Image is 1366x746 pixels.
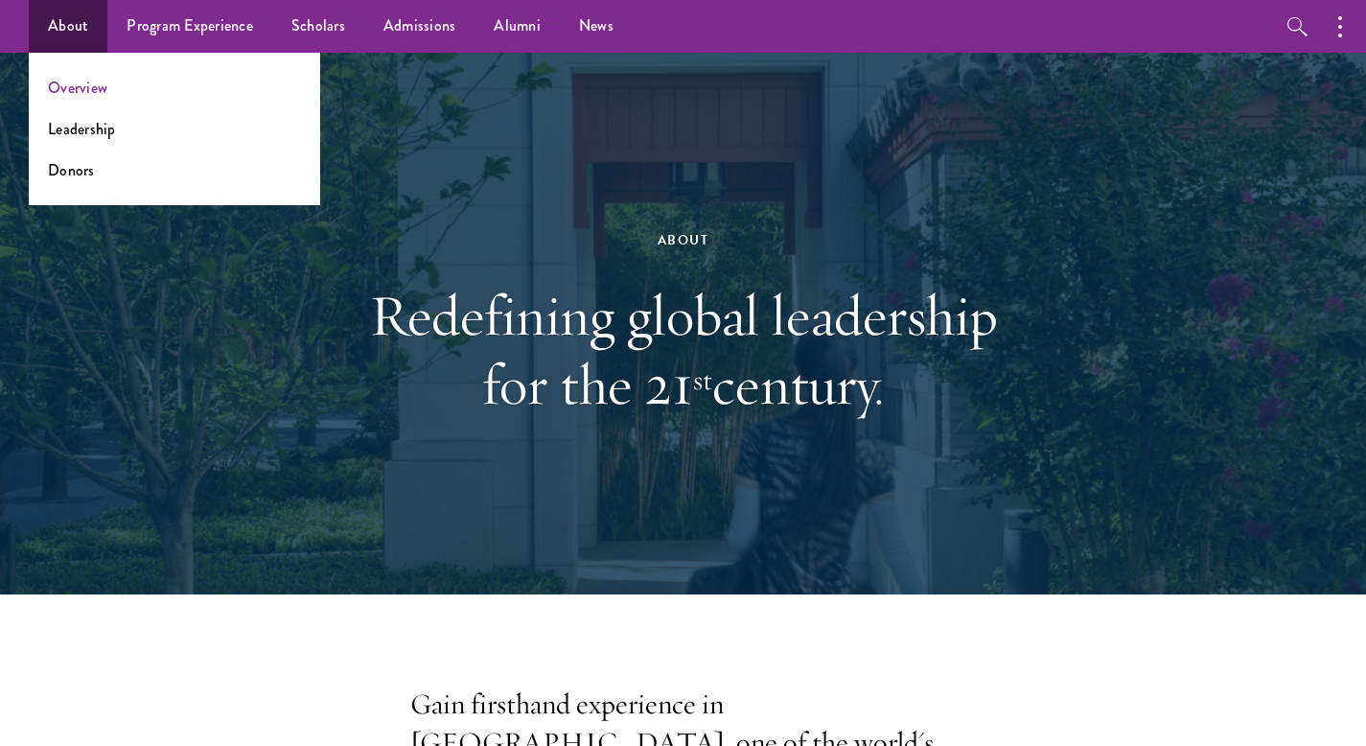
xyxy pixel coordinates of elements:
div: About [353,228,1014,252]
a: Overview [48,77,107,99]
h1: Redefining global leadership for the 21 century. [353,281,1014,419]
sup: st [693,361,712,398]
a: Donors [48,159,95,181]
a: Leadership [48,118,116,140]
